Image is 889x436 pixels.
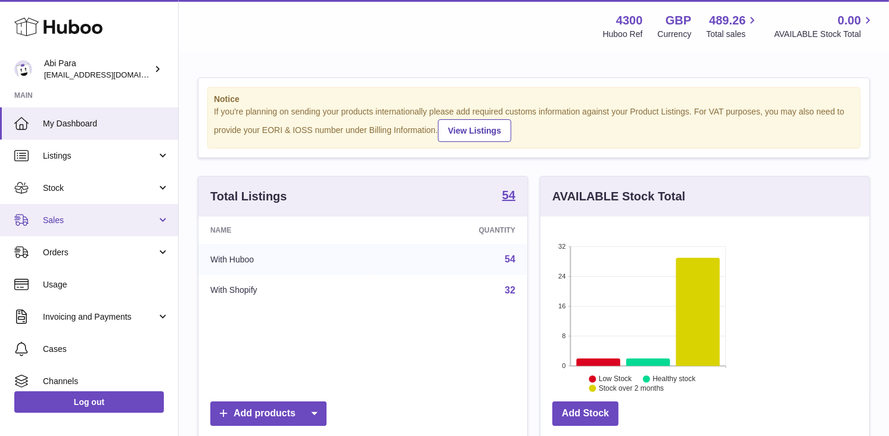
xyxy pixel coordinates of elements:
a: 32 [505,285,515,295]
text: 32 [558,243,565,250]
text: 16 [558,302,565,310]
text: Stock over 2 months [599,384,664,392]
a: 489.26 Total sales [706,13,759,40]
span: Cases [43,344,169,355]
div: Currency [658,29,692,40]
span: Channels [43,376,169,387]
a: Log out [14,391,164,413]
img: Abi@mifo.co.uk [14,60,32,78]
th: Name [198,217,376,244]
a: Add products [210,401,327,426]
strong: 4300 [616,13,643,29]
text: Low Stock [599,375,632,383]
a: Add Stock [552,401,618,426]
text: 24 [558,273,565,280]
span: Stock [43,183,157,194]
span: Total sales [706,29,759,40]
div: Huboo Ref [603,29,643,40]
span: 489.26 [709,13,745,29]
h3: AVAILABLE Stock Total [552,188,685,205]
span: Invoicing and Payments [43,311,157,323]
th: Quantity [376,217,527,244]
span: Usage [43,279,169,290]
strong: GBP [666,13,691,29]
a: 54 [502,189,515,203]
span: 0.00 [838,13,861,29]
span: AVAILABLE Stock Total [774,29,875,40]
td: With Shopify [198,275,376,306]
span: Sales [43,215,157,226]
strong: 54 [502,189,515,201]
span: Orders [43,247,157,258]
text: 0 [562,362,565,369]
span: Listings [43,150,157,162]
h3: Total Listings [210,188,287,205]
a: View Listings [438,119,511,142]
div: If you're planning on sending your products internationally please add required customs informati... [214,106,854,142]
span: [EMAIL_ADDRESS][DOMAIN_NAME] [44,70,175,79]
td: With Huboo [198,244,376,275]
span: My Dashboard [43,118,169,129]
div: Abi Para [44,58,151,81]
text: Healthy stock [652,375,696,383]
strong: Notice [214,94,854,105]
a: 54 [505,254,515,264]
a: 0.00 AVAILABLE Stock Total [774,13,875,40]
text: 8 [562,332,565,339]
